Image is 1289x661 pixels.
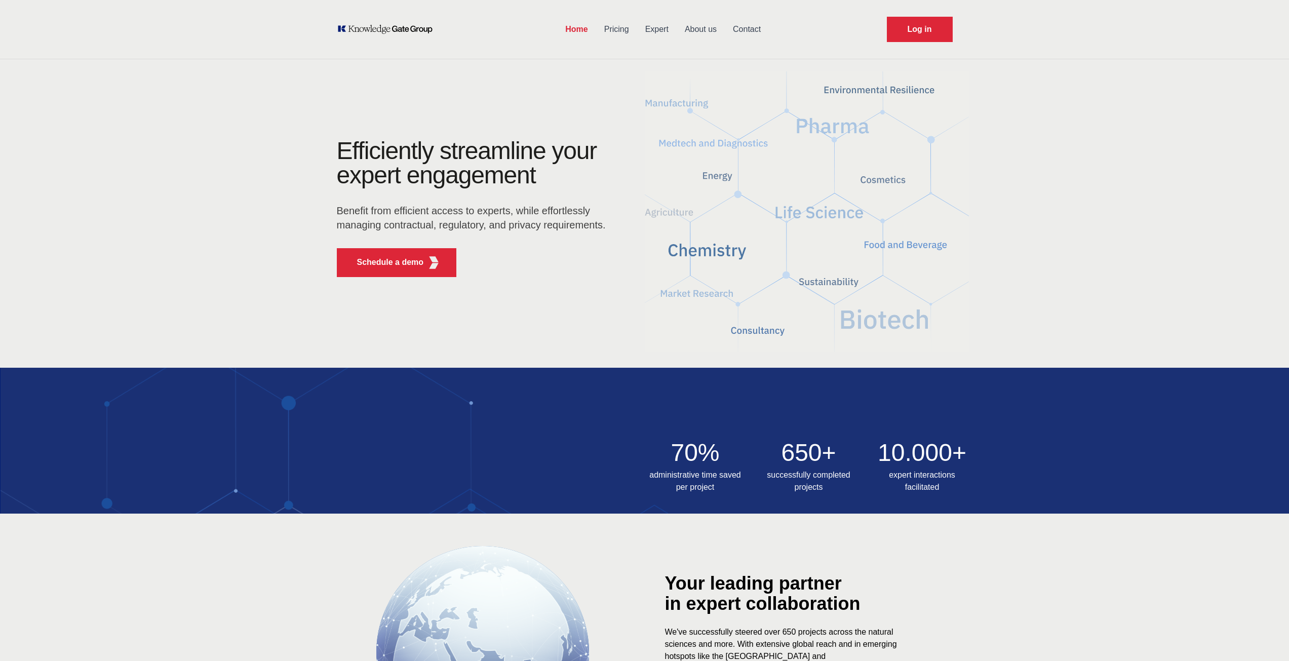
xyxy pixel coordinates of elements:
p: Schedule a demo [357,256,424,268]
img: KGG Fifth Element RED [427,256,440,269]
h2: 650+ [758,441,860,465]
a: Expert [637,16,677,43]
h3: administrative time saved per project [645,469,746,493]
a: Home [557,16,596,43]
a: KOL Knowledge Platform: Talk to Key External Experts (KEE) [337,24,440,34]
a: About us [677,16,725,43]
button: Schedule a demoKGG Fifth Element RED [337,248,457,277]
a: Contact [725,16,769,43]
h1: Efficiently streamline your expert engagement [337,137,597,188]
h2: 70% [645,441,746,465]
a: Request Demo [887,17,953,42]
p: Benefit from efficient access to experts, while effortlessly managing contractual, regulatory, an... [337,204,612,232]
h3: expert interactions facilitated [872,469,973,493]
h3: successfully completed projects [758,469,860,493]
div: Your leading partner in expert collaboration [665,573,949,614]
a: Pricing [596,16,637,43]
h2: 10.000+ [872,441,973,465]
img: KGG Fifth Element RED [645,66,969,358]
